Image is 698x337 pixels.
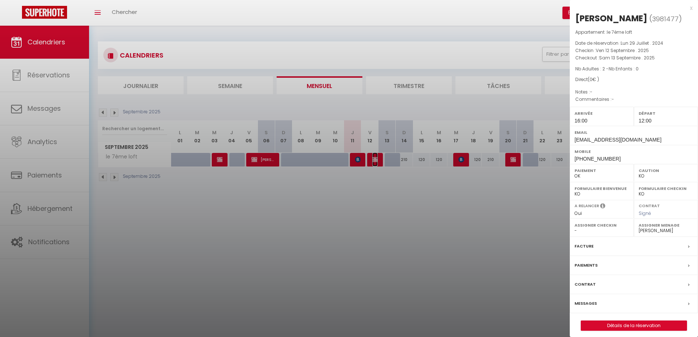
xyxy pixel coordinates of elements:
[575,12,647,24] div: [PERSON_NAME]
[570,4,693,12] div: x
[612,96,614,102] span: -
[588,76,599,83] span: ( € )
[575,148,693,155] label: Mobile
[575,261,598,269] label: Paiements
[639,221,693,229] label: Assigner Menage
[575,29,693,36] p: Appartement :
[590,76,592,83] span: 0
[575,66,639,72] span: Nb Adultes : 2 -
[596,47,649,54] span: Ven 12 Septembre . 2025
[652,14,679,23] span: 3981477
[581,321,687,330] a: Détails de la réservation
[575,221,629,229] label: Assigner Checkin
[599,55,655,61] span: Sam 13 Septembre . 2025
[575,242,594,250] label: Facture
[607,29,632,35] span: le 7ème loft
[6,3,28,25] button: Ouvrir le widget de chat LiveChat
[575,185,629,192] label: Formulaire Bienvenue
[649,14,682,24] span: ( )
[575,96,693,103] p: Commentaires :
[575,137,661,143] span: [EMAIL_ADDRESS][DOMAIN_NAME]
[609,66,639,72] span: Nb Enfants : 0
[575,281,596,288] label: Contrat
[575,54,693,62] p: Checkout :
[575,167,629,174] label: Paiement
[590,89,592,95] span: -
[575,40,693,47] p: Date de réservation :
[639,203,660,208] label: Contrat
[575,300,597,307] label: Messages
[575,203,599,209] label: A relancer
[639,167,693,174] label: Caution
[575,47,693,54] p: Checkin :
[581,320,687,331] button: Détails de la réservation
[639,118,651,124] span: 12:00
[575,156,621,162] span: [PHONE_NUMBER]
[575,110,629,117] label: Arrivée
[575,118,587,124] span: 16:00
[575,76,693,83] div: Direct
[667,304,693,331] iframe: Chat
[600,203,605,211] i: Sélectionner OUI si vous souhaiter envoyer les séquences de messages post-checkout
[621,40,663,46] span: Lun 29 Juillet . 2024
[575,129,693,136] label: Email
[639,110,693,117] label: Départ
[639,210,651,216] span: Signé
[575,88,693,96] p: Notes :
[639,185,693,192] label: Formulaire Checkin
